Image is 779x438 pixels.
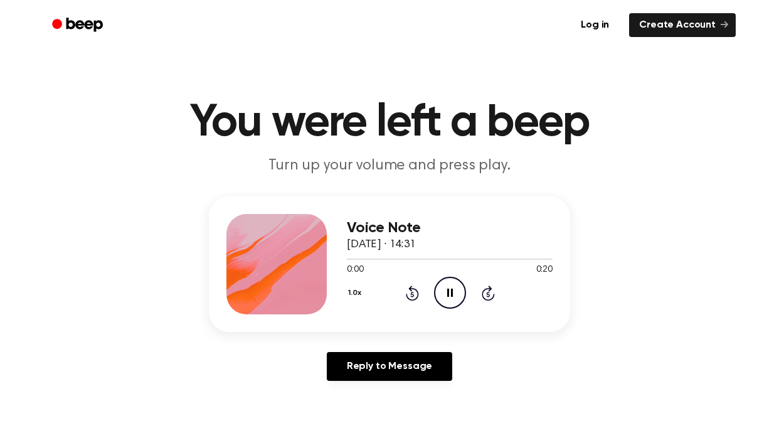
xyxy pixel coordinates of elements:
[347,239,416,250] span: [DATE] · 14:31
[347,220,553,237] h3: Voice Note
[629,13,736,37] a: Create Account
[536,264,553,277] span: 0:20
[568,11,622,40] a: Log in
[149,156,630,176] p: Turn up your volume and press play.
[327,352,452,381] a: Reply to Message
[43,13,114,38] a: Beep
[68,100,711,146] h1: You were left a beep
[347,264,363,277] span: 0:00
[347,282,366,304] button: 1.0x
